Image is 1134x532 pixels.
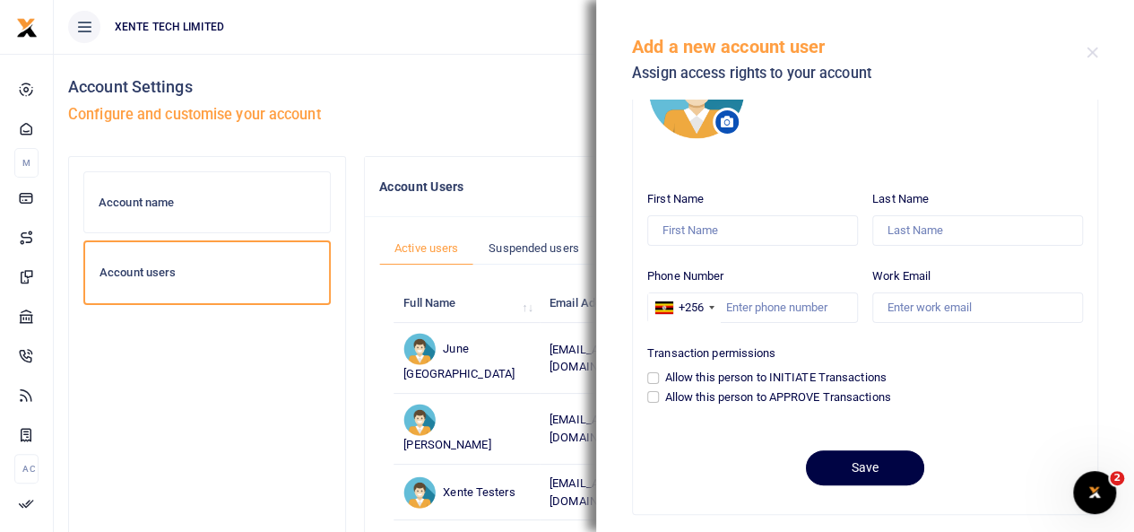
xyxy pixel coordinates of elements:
h4: Account Users [379,177,968,196]
div: +256 [679,299,704,317]
label: Allow this person to APPROVE Transactions [665,388,891,406]
label: Work Email [872,267,931,285]
td: June [GEOGRAPHIC_DATA] [394,323,540,394]
input: Enter work email [872,292,1083,323]
h5: Add a new account user [632,36,1086,57]
th: Email Address: activate to sort column ascending [540,284,725,323]
a: Account users [83,240,331,305]
div: Uganda: +256 [648,293,720,322]
h5: Assign access rights to your account [632,65,1086,83]
a: Active users [379,231,473,266]
label: Phone Number [647,267,723,285]
input: Last Name [872,215,1083,246]
span: XENTE TECH LIMITED [108,19,231,35]
li: M [14,148,39,178]
label: First Name [647,190,704,208]
button: Close [1086,47,1098,58]
h5: Configure and customise your account [68,106,1120,124]
td: [EMAIL_ADDRESS][DOMAIN_NAME] [540,394,725,465]
h4: Account Settings [68,77,1120,97]
iframe: Intercom live chat [1073,471,1116,514]
label: Allow this person to INITIATE Transactions [665,369,887,387]
h6: Account name [99,196,316,210]
a: Invited users [594,231,691,266]
input: Enter phone number [647,292,858,323]
span: 2 [1110,471,1124,485]
input: First Name [647,215,858,246]
td: [EMAIL_ADDRESS][DOMAIN_NAME] [540,323,725,394]
label: Last Name [872,190,929,208]
a: Suspended users [473,231,594,266]
th: Full Name: activate to sort column ascending [394,284,540,323]
td: [PERSON_NAME] [394,394,540,465]
a: Account name [83,171,331,234]
li: Ac [14,454,39,484]
a: logo-small logo-large logo-large [16,20,38,33]
label: Transaction permissions [647,344,775,362]
td: [EMAIL_ADDRESS][DOMAIN_NAME] [540,465,725,520]
button: Save [806,450,924,485]
img: logo-small [16,17,38,39]
td: Xente Testers [394,465,540,520]
h6: Account users [100,266,315,280]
